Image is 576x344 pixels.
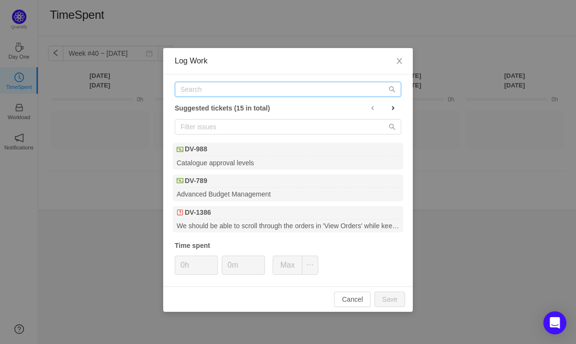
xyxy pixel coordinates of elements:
[175,102,401,114] div: Suggested tickets (15 in total)
[173,156,403,169] div: Catalogue approval levels
[185,208,211,218] b: DV-1386
[185,176,207,186] b: DV-789
[302,256,318,275] button: icon: ellipsis
[175,119,401,135] input: Filter issues
[177,146,183,153] img: Feature Request - Client
[374,292,405,307] button: Save
[389,86,396,93] i: icon: search
[175,56,401,66] div: Log Work
[175,241,401,251] div: Time spent
[173,220,403,233] div: We should be able to scroll through the orders in 'View Orders' while keeping the 'Total Spent' v...
[386,48,413,75] button: Close
[396,57,403,65] i: icon: close
[177,177,183,184] img: Feature Request - Client
[175,82,401,97] input: Search
[185,144,207,154] b: DV-988
[543,311,566,334] div: Open Intercom Messenger
[177,209,183,216] img: Defect
[273,256,302,275] button: Max
[389,123,396,130] i: icon: search
[334,292,371,307] button: Cancel
[173,188,403,201] div: Advanced Budget Management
